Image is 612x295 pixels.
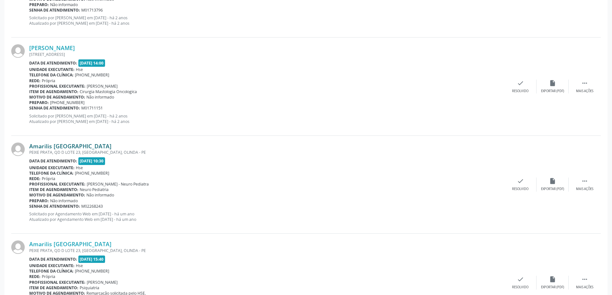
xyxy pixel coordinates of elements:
span: [PHONE_NUMBER] [75,268,109,274]
b: Telefone da clínica: [29,72,74,78]
b: Preparo: [29,2,49,7]
b: Unidade executante: [29,263,75,268]
span: [PERSON_NAME] - Neuro Pediatra [87,181,149,187]
i:  [581,276,588,283]
i: insert_drive_file [549,80,556,87]
a: Amarilis [GEOGRAPHIC_DATA] [29,240,111,247]
b: Profissional executante: [29,280,85,285]
b: Motivo de agendamento: [29,192,85,198]
span: [DATE] 15:40 [78,256,105,263]
img: img [11,44,25,58]
span: [PHONE_NUMBER] [50,100,84,105]
b: Preparo: [29,100,49,105]
p: Solicitado por [PERSON_NAME] em [DATE] - há 2 anos Atualizado por [PERSON_NAME] em [DATE] - há 2 ... [29,113,504,124]
span: Própria [42,274,55,279]
i:  [581,80,588,87]
span: M01713796 [81,7,103,13]
b: Item de agendamento: [29,187,78,192]
b: Item de agendamento: [29,89,78,94]
span: [PERSON_NAME] [87,280,118,285]
div: Resolvido [512,89,528,93]
div: Mais ações [576,89,593,93]
p: Solicitado por Agendamento Web em [DATE] - há um ano Atualizado por Agendamento Web em [DATE] - h... [29,211,504,222]
i: check [517,276,524,283]
div: Mais ações [576,187,593,191]
div: Exportar (PDF) [541,285,564,290]
div: Mais ações [576,285,593,290]
img: img [11,240,25,254]
span: Não informado [86,192,114,198]
span: Própria [42,78,55,83]
div: Resolvido [512,187,528,191]
b: Data de atendimento: [29,158,77,164]
span: Hse [76,263,83,268]
i: check [517,178,524,185]
b: Profissional executante: [29,83,85,89]
a: Amarilis [GEOGRAPHIC_DATA] [29,143,111,150]
span: Psiquiatria [80,285,99,291]
i: check [517,80,524,87]
b: Preparo: [29,198,49,204]
span: M01711151 [81,105,103,111]
div: Exportar (PDF) [541,89,564,93]
b: Senha de atendimento: [29,204,80,209]
span: Não informado [86,94,114,100]
i:  [581,178,588,185]
div: Exportar (PDF) [541,187,564,191]
b: Unidade executante: [29,165,75,170]
span: Neuro Pediatria [80,187,109,192]
span: [PHONE_NUMBER] [75,72,109,78]
span: Hse [76,67,83,72]
div: Resolvido [512,285,528,290]
div: PEIXE PRATA, QD D LOTE 23, [GEOGRAPHIC_DATA], OLINDA - PE [29,248,504,253]
b: Telefone da clínica: [29,170,74,176]
b: Motivo de agendamento: [29,94,85,100]
b: Telefone da clínica: [29,268,74,274]
span: Própria [42,176,55,181]
img: img [11,143,25,156]
div: PEIXE PRATA, QD D LOTE 23, [GEOGRAPHIC_DATA], OLINDA - PE [29,150,504,155]
span: [PHONE_NUMBER] [75,170,109,176]
span: M02268243 [81,204,103,209]
span: [DATE] 14:00 [78,59,105,67]
b: Rede: [29,274,40,279]
b: Senha de atendimento: [29,7,80,13]
div: [STREET_ADDRESS] [29,52,504,57]
b: Data de atendimento: [29,60,77,66]
b: Data de atendimento: [29,256,77,262]
span: Não informado [50,2,78,7]
span: Não informado [50,198,78,204]
span: Hse [76,165,83,170]
span: [PERSON_NAME] [87,83,118,89]
b: Item de agendamento: [29,285,78,291]
b: Unidade executante: [29,67,75,72]
span: [DATE] 10:30 [78,157,105,165]
b: Profissional executante: [29,181,85,187]
i: insert_drive_file [549,178,556,185]
i: insert_drive_file [549,276,556,283]
p: Solicitado por [PERSON_NAME] em [DATE] - há 2 anos Atualizado por [PERSON_NAME] em [DATE] - há 2 ... [29,15,504,26]
b: Senha de atendimento: [29,105,80,111]
b: Rede: [29,78,40,83]
span: Cirurgia Mastologia Oncologica [80,89,137,94]
b: Rede: [29,176,40,181]
a: [PERSON_NAME] [29,44,75,51]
